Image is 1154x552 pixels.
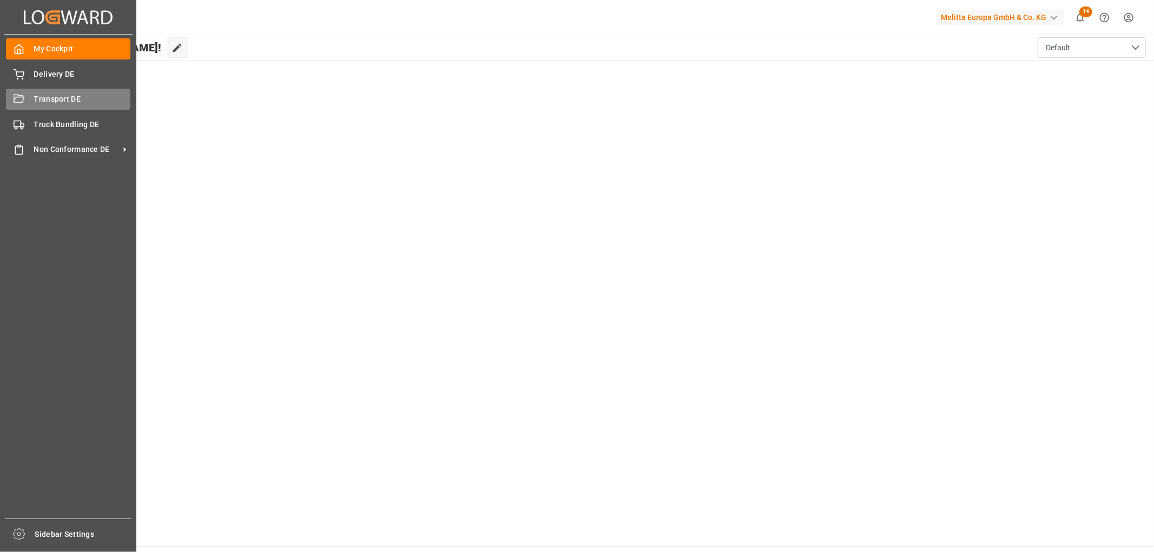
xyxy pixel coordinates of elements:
[6,89,130,110] a: Transport DE
[34,69,131,80] span: Delivery DE
[34,144,120,155] span: Non Conformance DE
[937,10,1064,25] div: Melitta Europa GmbH & Co. KG
[6,38,130,59] a: My Cockpit
[45,37,161,58] span: Hello [PERSON_NAME]!
[1038,37,1146,58] button: open menu
[35,529,132,540] span: Sidebar Settings
[34,43,131,55] span: My Cockpit
[937,7,1068,28] button: Melitta Europa GmbH & Co. KG
[34,94,131,105] span: Transport DE
[6,63,130,84] a: Delivery DE
[1079,6,1092,17] span: 14
[34,119,131,130] span: Truck Bundling DE
[1046,42,1070,54] span: Default
[1092,5,1117,30] button: Help Center
[1068,5,1092,30] button: show 14 new notifications
[6,114,130,135] a: Truck Bundling DE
